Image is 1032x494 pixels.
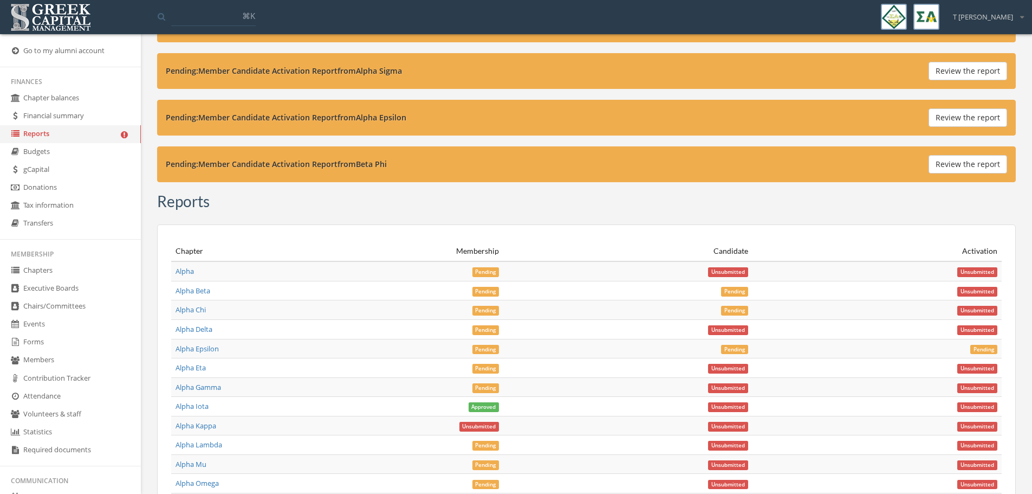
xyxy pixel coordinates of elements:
a: Pending [472,344,499,354]
a: Pending [721,286,748,296]
span: Pending [472,480,499,490]
a: Alpha Gamma [176,382,221,392]
a: Alpha Eta [176,363,206,373]
strong: Pending: Member Candidate Activation Report from Alpha Sigma [166,66,402,76]
a: Alpha Omega [176,478,219,488]
a: Alpha Chi [176,305,206,315]
span: Unsubmitted [957,402,997,412]
a: Unsubmitted [957,363,997,373]
span: Unsubmitted [957,306,997,316]
a: Unsubmitted [708,382,748,392]
span: Pending [721,306,748,316]
a: Pending [472,440,499,450]
span: Pending [472,383,499,393]
a: Unsubmitted [708,478,748,488]
span: Pending [970,345,997,355]
span: Pending [472,287,499,297]
a: Pending [472,286,499,296]
h3: Reports [157,193,210,210]
a: Unsubmitted [459,421,499,431]
a: Alpha Iota [176,401,209,411]
span: Pending [472,441,499,451]
button: Review the report [929,62,1007,80]
span: Unsubmitted [708,460,748,470]
a: Pending [472,266,499,276]
span: Unsubmitted [957,267,997,277]
a: Unsubmitted [957,382,997,392]
span: Pending [472,306,499,316]
a: Pending [472,363,499,373]
span: Pending [472,364,499,374]
span: Unsubmitted [957,325,997,335]
span: Unsubmitted [708,325,748,335]
span: Approved [469,402,499,412]
span: Unsubmitted [957,383,997,393]
button: Review the report [929,155,1007,174]
a: Pending [472,478,499,488]
a: Unsubmitted [957,266,997,276]
div: Activation [757,246,997,256]
span: Unsubmitted [957,441,997,451]
a: Unsubmitted [957,421,997,431]
a: Unsubmitted [708,363,748,373]
span: Unsubmitted [708,383,748,393]
a: Unsubmitted [708,324,748,334]
a: Pending [970,344,997,354]
a: Unsubmitted [708,266,748,276]
a: Unsubmitted [708,440,748,450]
span: Unsubmitted [957,287,997,297]
a: Unsubmitted [708,421,748,431]
a: Alpha Mu [176,459,206,469]
a: Unsubmitted [957,440,997,450]
a: Pending [721,344,748,354]
a: Pending [472,459,499,469]
a: Pending [721,305,748,315]
div: Membership [258,246,499,256]
a: Pending [472,305,499,315]
a: Alpha Kappa [176,421,216,431]
a: Unsubmitted [708,459,748,469]
a: Alpha Beta [176,286,210,296]
span: Unsubmitted [708,402,748,412]
span: T [PERSON_NAME] [953,12,1013,22]
a: Unsubmitted [957,478,997,488]
span: Unsubmitted [957,364,997,374]
a: Unsubmitted [957,459,997,469]
span: Unsubmitted [708,364,748,374]
span: Pending [472,460,499,470]
span: Pending [472,345,499,355]
span: Pending [721,287,748,297]
a: Unsubmitted [957,324,997,334]
a: Alpha Delta [176,324,212,334]
span: Pending [721,345,748,355]
div: T [PERSON_NAME] [946,4,1024,22]
span: Pending [472,267,499,277]
span: Unsubmitted [957,460,997,470]
span: Unsubmitted [957,422,997,432]
a: Alpha [176,266,194,276]
span: ⌘K [242,10,255,21]
span: Unsubmitted [459,422,499,432]
button: Review the report [929,108,1007,127]
a: Pending [472,382,499,392]
span: Unsubmitted [708,480,748,490]
strong: Pending: Member Candidate Activation Report from Beta Phi [166,159,387,169]
span: Unsubmitted [708,441,748,451]
span: Pending [472,325,499,335]
a: Unsubmitted [957,305,997,315]
a: Unsubmitted [708,401,748,411]
a: Pending [472,324,499,334]
div: Candidate [508,246,748,256]
span: Unsubmitted [708,267,748,277]
a: Approved [469,401,499,411]
a: Unsubmitted [957,401,997,411]
a: Alpha Epsilon [176,344,219,354]
span: Unsubmitted [708,422,748,432]
div: Chapter [176,246,250,256]
a: Alpha Lambda [176,440,222,450]
span: Unsubmitted [957,480,997,490]
strong: Pending: Member Candidate Activation Report from Alpha Epsilon [166,112,406,123]
a: Unsubmitted [957,286,997,296]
